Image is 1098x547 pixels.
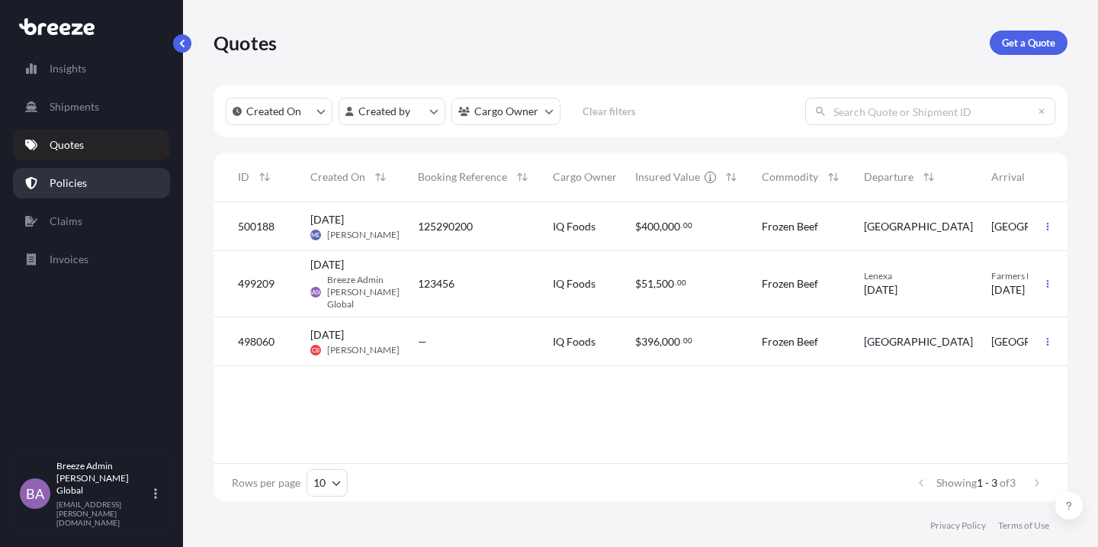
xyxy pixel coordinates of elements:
[681,223,682,228] span: .
[308,285,323,300] span: BASG
[917,165,941,189] button: Sort etd by none
[26,486,44,501] span: BA
[310,212,400,241] a: [DATE]ME[PERSON_NAME]
[418,334,535,349] a: —
[56,500,151,527] p: [EMAIL_ADDRESS][PERSON_NAME][DOMAIN_NAME]
[246,104,301,119] p: Created On
[662,221,680,232] span: 000
[327,229,400,241] span: [PERSON_NAME]
[50,214,82,229] p: Claims
[358,104,410,119] p: Created by
[677,280,686,285] span: 00
[656,278,674,289] span: 500
[998,520,1049,532] a: Terms of Use
[510,165,535,189] button: Sort external_reference by none
[310,327,400,356] a: [DATE]CB[PERSON_NAME]
[936,476,977,489] span: Showing
[418,219,535,234] a: 125290200
[232,475,300,491] div: Rows per page
[991,282,1025,298] span: [DATE]
[553,334,617,349] a: IQ Foods
[553,276,617,291] a: IQ Foods
[50,99,99,114] p: Shipments
[683,223,692,228] span: 00
[474,104,538,119] p: Cargo Owner
[238,169,249,185] div: ID
[13,168,170,198] a: Policies
[553,169,617,185] div: Cargo Owner
[719,165,743,189] button: Sort insured_value by none
[313,475,326,491] span: 10
[238,219,277,234] a: 500188
[662,336,680,347] span: 000
[762,276,846,291] a: Frozen Beef
[311,227,320,243] span: ME
[583,104,636,119] p: Clear filters
[641,336,660,347] span: 396
[327,344,400,356] span: [PERSON_NAME]
[252,165,277,189] button: Sort id by none
[307,469,348,497] button: Rows per page
[762,169,818,185] div: Commodity
[553,219,617,234] a: IQ Foods
[213,31,277,55] p: Quotes
[50,175,87,191] p: Policies
[13,53,170,84] a: Insights
[418,276,535,291] a: 123456
[864,282,897,298] span: [DATE]
[660,221,662,232] span: ,
[864,169,913,185] div: Departure
[641,278,653,289] span: 51
[864,334,973,349] a: [GEOGRAPHIC_DATA]
[50,137,84,153] p: Quotes
[635,169,700,185] span: Insured Value
[567,99,652,124] button: Clear filters
[635,276,743,291] a: $51,500.00
[310,212,344,227] span: [DATE]
[1002,35,1055,50] p: Get a Quote
[50,252,88,267] p: Invoices
[675,280,676,285] span: .
[762,219,846,234] a: Frozen Beef
[635,336,641,347] span: $
[864,270,973,282] span: Lenexa
[238,276,277,291] a: 499209
[991,169,1025,185] div: Arrival
[821,165,846,189] button: Sort commodity_type by none
[13,244,170,275] a: Invoices
[327,274,400,311] span: Breeze Admin [PERSON_NAME] Global
[310,257,344,272] span: [DATE]
[805,98,1055,125] input: Search
[990,31,1067,55] a: Get a Quote
[930,520,986,532] a: Privacy Policy
[451,98,560,125] button: cargoOwner Filter options
[238,334,277,349] a: 498060
[635,221,641,232] span: $
[13,130,170,160] a: Quotes
[13,92,170,122] a: Shipments
[368,165,393,189] button: Sort created_at by none
[56,460,151,497] p: Breeze Admin [PERSON_NAME] Global
[310,169,365,185] div: Created On
[226,98,332,125] button: createdOn Filter options
[13,206,170,236] a: Claims
[1000,476,1016,489] span: of 3
[635,219,743,234] a: $400,000.00
[683,338,692,343] span: 00
[339,98,445,125] button: createdBy Filter options
[864,270,973,298] a: Lenexa[DATE]
[635,334,743,349] a: $396,000.00
[635,278,641,289] span: $
[762,334,846,349] a: Frozen Beef
[310,327,344,343] span: [DATE]
[641,221,660,232] span: 400
[653,278,656,289] span: ,
[864,219,973,234] a: [GEOGRAPHIC_DATA]
[681,338,682,343] span: .
[50,61,86,76] p: Insights
[660,336,662,347] span: ,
